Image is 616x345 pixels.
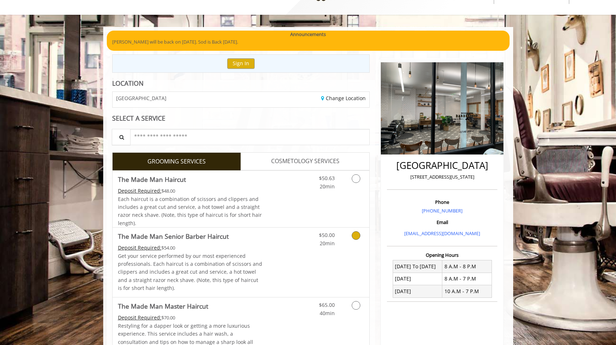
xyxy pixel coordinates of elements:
[422,207,462,214] a: [PHONE_NUMBER]
[227,58,255,69] button: Sign In
[118,231,229,241] b: The Made Man Senior Barber Haircut
[112,79,143,88] b: LOCATION
[118,314,263,322] div: $70.00
[112,115,370,122] div: SELECT A SERVICE
[442,273,492,285] td: 8 A.M - 7 P.M
[118,187,161,194] span: This service needs some Advance to be paid before we block your appointment
[118,244,161,251] span: This service needs some Advance to be paid before we block your appointment
[118,187,263,195] div: $48.00
[118,252,263,292] p: Get your service performed by our most experienced professionals. Each haircut is a combination o...
[393,273,442,285] td: [DATE]
[389,200,496,205] h3: Phone
[118,244,263,252] div: $54.00
[389,160,496,171] h2: [GEOGRAPHIC_DATA]
[393,285,442,297] td: [DATE]
[387,252,497,257] h3: Opening Hours
[321,95,366,102] a: Change Location
[319,175,335,182] span: $50.63
[112,38,504,46] p: [PERSON_NAME] will be back on [DATE]. Sod is Back [DATE].
[118,314,161,321] span: This service needs some Advance to be paid before we block your appointment
[320,183,335,190] span: 20min
[319,301,335,308] span: $65.00
[118,174,186,184] b: The Made Man Haircut
[389,173,496,181] p: [STREET_ADDRESS][US_STATE]
[147,157,206,166] span: GROOMING SERVICES
[393,260,442,273] td: [DATE] To [DATE]
[442,285,492,297] td: 10 A.M - 7 P.M
[320,240,335,247] span: 20min
[118,196,262,227] span: Each haircut is a combination of scissors and clippers and includes a great cut and service, a ho...
[442,260,492,273] td: 8 A.M - 8 P.M
[271,157,339,166] span: COSMETOLOGY SERVICES
[112,129,131,145] button: Service Search
[404,230,480,237] a: [EMAIL_ADDRESS][DOMAIN_NAME]
[319,232,335,238] span: $50.00
[290,31,326,38] b: Announcements
[116,95,166,101] span: [GEOGRAPHIC_DATA]
[320,310,335,317] span: 40min
[389,220,496,225] h3: Email
[118,301,208,311] b: The Made Man Master Haircut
